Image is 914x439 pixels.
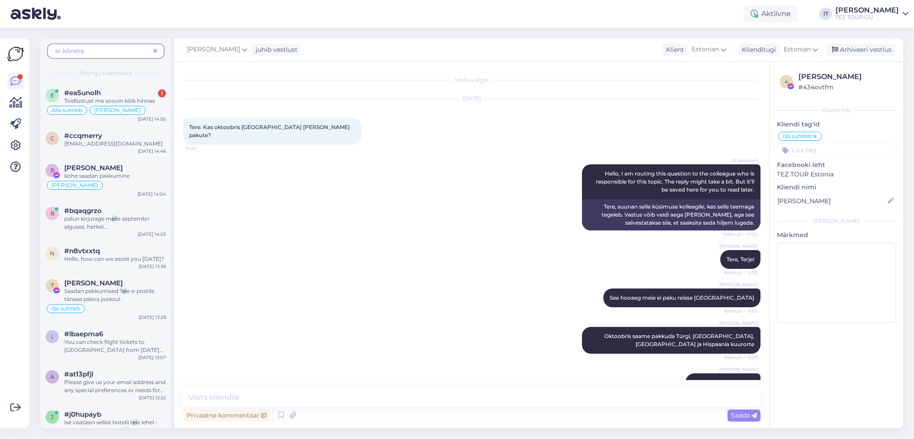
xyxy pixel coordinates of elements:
span: #ccqmerry [64,132,102,140]
div: [DATE] 14:04 [137,191,166,197]
mark: ei [112,215,116,222]
span: AI Assistent [724,157,758,164]
div: 1 [158,89,166,97]
span: See hooaeg meie ei paku reisse [GEOGRAPHIC_DATA] [610,294,754,301]
span: Estonian [692,45,719,54]
span: Please give us your email address and any special preferences or needs for your trip. This way, w... [64,379,166,426]
p: Kliendi nimi [777,183,896,192]
mark: ei [133,419,137,426]
div: [DATE] 14:46 [138,148,166,155]
p: Märkmed [777,230,896,240]
span: Tere. Kas oktoobris [GEOGRAPHIC_DATA] [PERSON_NAME] pakute? [189,124,351,138]
span: [PERSON_NAME] [719,281,758,288]
span: le septembri alguses, hetkel veel [64,215,150,238]
span: Hello, I am routing this question to the colleague who is responsible for this topic. The reply m... [596,170,756,193]
p: TEZ TOUR Estonia [777,170,896,179]
span: Kas oleksite huvitatud? [692,379,754,386]
div: Privaatne kommentaar [183,410,270,422]
span: #n8vtxxtq [64,247,100,255]
p: Facebooki leht [777,160,896,170]
div: IT [819,8,832,20]
span: Toidlustust ma soovin kõik hinnas [64,97,155,104]
div: [DATE] 13:29 [139,314,166,321]
div: juhib vestlust [252,45,298,54]
span: Nähtud ✓ 11:05 [724,308,758,314]
span: palun kirjutage m [64,215,112,222]
p: Kliendi tag'id [777,120,896,129]
input: Lisa tag [777,143,896,157]
div: [DATE] 14:50 [138,116,166,122]
span: Nähtud ✓ 11:04 [723,231,758,238]
input: Lisa nimi [777,196,886,206]
div: [PERSON_NAME] [798,71,893,82]
span: R [50,167,54,174]
span: #at13pfjl [64,370,93,378]
span: [EMAIL_ADDRESS][DOMAIN_NAME] [64,140,163,147]
span: You can check flight tickets to [GEOGRAPHIC_DATA] from [DATE] to [DATE] by visiting our real-time... [64,339,163,393]
span: Ilja suhtleb [783,134,812,139]
span: j [51,414,54,420]
div: Aktiivne [744,6,798,22]
span: Ilja suhtleb [51,306,80,311]
div: # 434ovtfm [798,82,893,92]
mark: ei [122,288,127,294]
div: [PERSON_NAME] [835,7,899,14]
span: ise vaatasin sellist hotelli t [64,419,133,426]
span: [PERSON_NAME] [719,366,758,373]
span: Ruslana Loode [64,164,123,172]
span: Oktoobris saame pakkuda Türgi, [GEOGRAPHIC_DATA], [GEOGRAPHIC_DATA] ja Hispaania kuurorte [604,333,756,347]
span: n [50,250,54,257]
span: #bqaqgrzo [64,207,102,215]
span: [PERSON_NAME] [187,45,240,54]
span: Saadan pakkumised T [64,288,122,294]
span: 4 [785,78,788,85]
span: a [50,373,54,380]
span: [PERSON_NAME] [94,108,141,113]
span: KH [130,427,138,434]
div: [DATE] 13:36 [139,263,166,270]
span: #lbaepma6 [64,330,103,338]
span: [PERSON_NAME] [51,183,98,188]
span: kohe saadan pakkumine [64,172,130,179]
div: Tere, suunan selle küsimuse kolleegile, kes selle teemaga tegeleb. Vastus võib veidi aega [PERSON... [582,199,760,230]
span: #ea5unolh [64,89,101,97]
span: c [50,135,54,142]
div: [DATE] 14:03 [138,231,166,238]
span: [PERSON_NAME] [719,320,758,326]
div: Arhiveeri vestlus [827,44,895,56]
span: Hello, how can we assist you [DATE]? [64,255,164,262]
span: 11:04 [186,145,219,152]
div: Klienditugi [738,45,776,54]
span: Otsingu tulemused [80,69,132,77]
div: Vestlus algas [183,76,760,84]
span: Tere, Terje! [727,256,754,263]
span: ei kõneta [55,47,84,55]
span: l [51,333,54,340]
img: Askly Logo [7,46,24,63]
div: [PERSON_NAME] [777,217,896,225]
span: e [50,92,54,99]
span: Estonian [784,45,811,54]
div: TEZ TOUR OÜ [835,14,899,21]
span: Saada [731,411,757,419]
mark: EI [125,427,130,434]
span: Alla suhtleb [51,108,83,113]
span: Nähtud ✓ 11:05 [724,354,758,361]
div: Klient [662,45,684,54]
div: [DATE] 12:22 [139,394,166,401]
span: Nähtud ✓ 11:05 [724,269,758,276]
span: b [50,210,54,217]
span: #j0hupayb [64,410,101,418]
div: [DATE] 13:07 [138,354,166,361]
div: [DATE] [183,95,760,103]
span: [PERSON_NAME] [719,243,758,250]
a: [PERSON_NAME]TEZ TOUR OÜ [835,7,909,21]
span: Terje Ilves [64,279,123,287]
span: T [51,282,54,289]
div: Kliendi info [777,106,896,114]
